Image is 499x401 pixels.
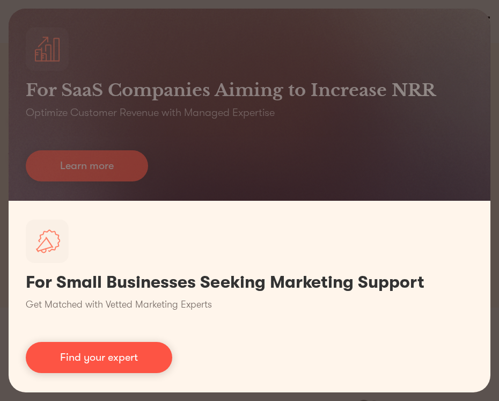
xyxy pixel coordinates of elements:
p: Optimize Customer Revenue with Managed Expertise [26,105,275,120]
h1: For Small Businesses Seeking Marketing Support [26,272,424,293]
p: Get Matched with Vetted Marketing Experts [26,297,212,312]
a: Find your expert [26,342,172,373]
h3: For SaaS Companies Aiming to Increase NRR [26,79,436,101]
a: Learn more [26,150,148,181]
